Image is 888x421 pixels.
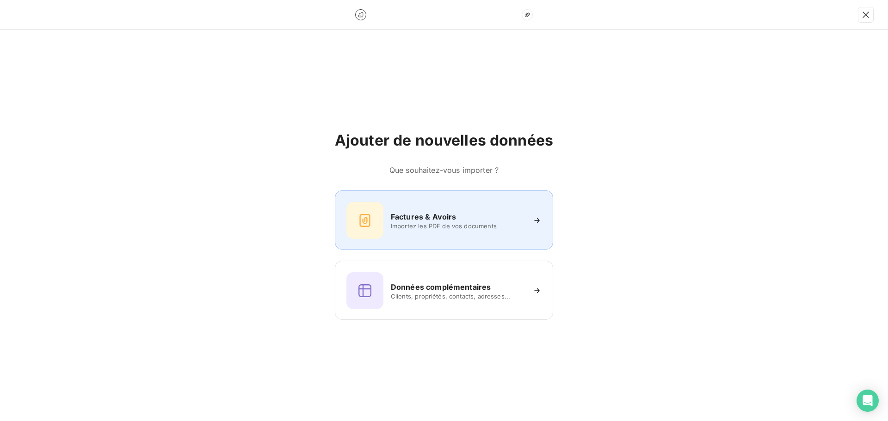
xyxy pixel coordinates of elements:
[335,131,553,150] h2: Ajouter de nouvelles données
[335,165,553,176] h6: Que souhaitez-vous importer ?
[391,281,491,293] h6: Données complémentaires
[391,211,456,222] h6: Factures & Avoirs
[391,222,525,230] span: Importez les PDF de vos documents
[857,390,879,412] div: Open Intercom Messenger
[391,293,525,300] span: Clients, propriétés, contacts, adresses...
